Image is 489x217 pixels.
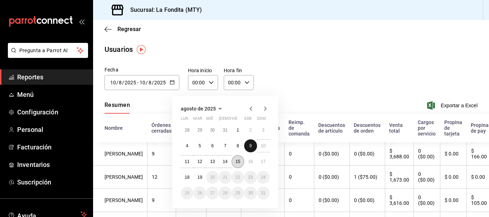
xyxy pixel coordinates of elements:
button: 19 de agosto de 2025 [193,171,206,184]
th: Cargos por servicio [413,114,440,142]
button: 11 de agosto de 2025 [181,155,193,168]
abbr: viernes [232,116,237,124]
div: Fecha [105,66,179,74]
span: Configuración [17,107,87,117]
button: agosto de 2025 [181,104,224,113]
abbr: 28 de agosto de 2025 [223,191,227,196]
h3: Sucursal: La Fondita (MTY) [125,6,202,14]
button: 2 de agosto de 2025 [244,124,257,137]
th: Órdenes cerradas [147,114,176,142]
button: 18 de agosto de 2025 [181,171,193,184]
button: Regresar [105,26,141,33]
abbr: 12 de agosto de 2025 [197,159,202,164]
button: 31 de julio de 2025 [219,124,231,137]
button: 3 de agosto de 2025 [257,124,270,137]
button: 24 de agosto de 2025 [257,171,270,184]
button: 6 de agosto de 2025 [206,139,219,152]
button: 31 de agosto de 2025 [257,187,270,199]
th: 0 ($0.00) [314,189,349,212]
abbr: 5 de agosto de 2025 [199,143,201,148]
th: Propina de tarjeta [440,114,466,142]
abbr: 31 de agosto de 2025 [261,191,266,196]
abbr: 14 de agosto de 2025 [223,159,227,164]
button: 14 de agosto de 2025 [219,155,231,168]
abbr: 27 de agosto de 2025 [210,191,215,196]
abbr: 24 de agosto de 2025 [261,175,266,180]
abbr: 29 de agosto de 2025 [236,191,240,196]
abbr: 22 de agosto de 2025 [236,175,240,180]
th: $ 1,673.00 [385,166,413,189]
label: Hora inicio [188,68,218,73]
button: 13 de agosto de 2025 [206,155,219,168]
abbr: 7 de agosto de 2025 [224,143,227,148]
th: Reimp. de comanda [284,114,314,142]
abbr: 18 de agosto de 2025 [185,175,189,180]
abbr: 15 de agosto de 2025 [236,159,240,164]
abbr: sábado [244,116,252,124]
input: Day [139,80,146,85]
abbr: domingo [257,116,266,124]
abbr: 30 de agosto de 2025 [248,191,253,196]
abbr: 13 de agosto de 2025 [210,159,215,164]
a: Pregunta a Parrot AI [5,52,88,59]
span: Menú [17,90,87,99]
th: 0 ($0.00) [349,189,385,212]
button: 10 de agosto de 2025 [257,139,270,152]
span: Facturación [17,142,87,152]
button: open_drawer_menu [79,19,84,24]
th: 0 [284,142,314,166]
abbr: 28 de julio de 2025 [185,128,189,133]
span: Suscripción [17,177,87,187]
button: 20 de agosto de 2025 [206,171,219,184]
button: 9 de agosto de 2025 [244,139,257,152]
img: Tooltip marker [137,45,146,54]
abbr: 9 de agosto de 2025 [249,143,252,148]
button: 26 de agosto de 2025 [193,187,206,199]
th: 0 ($0.00) [314,166,349,189]
abbr: miércoles [206,116,213,124]
abbr: 20 de agosto de 2025 [210,175,215,180]
abbr: 16 de agosto de 2025 [248,159,253,164]
abbr: 23 de agosto de 2025 [248,175,253,180]
input: Month [118,80,122,85]
button: 29 de julio de 2025 [193,124,206,137]
div: navigation tabs [105,102,130,114]
th: 1 ($75.00) [349,166,385,189]
abbr: 30 de julio de 2025 [210,128,215,133]
button: 23 de agosto de 2025 [244,171,257,184]
span: Personal [17,125,87,134]
abbr: 11 de agosto de 2025 [185,159,189,164]
abbr: 1 de agosto de 2025 [237,128,239,133]
th: Descuentos de artículo [314,114,349,142]
span: / [116,80,118,85]
div: Usuarios [105,44,133,55]
abbr: 19 de agosto de 2025 [197,175,202,180]
th: 0 ($0.00) [349,142,385,166]
abbr: martes [193,116,202,124]
span: - [137,80,139,85]
abbr: 3 de agosto de 2025 [262,128,265,133]
button: 30 de julio de 2025 [206,124,219,137]
th: 9 [147,142,176,166]
th: 12 [147,166,176,189]
button: Pregunta a Parrot AI [8,43,88,58]
button: 15 de agosto de 2025 [232,155,244,168]
button: 28 de agosto de 2025 [219,187,231,199]
abbr: jueves [219,116,261,124]
input: Month [148,80,152,85]
button: 22 de agosto de 2025 [232,171,244,184]
th: $ 3,688.00 [385,142,413,166]
th: 0 ($0.00) [413,166,440,189]
span: Exportar a Excel [429,101,478,110]
th: 0 [284,189,314,212]
button: 21 de agosto de 2025 [219,171,231,184]
abbr: 6 de agosto de 2025 [211,143,214,148]
button: 1 de agosto de 2025 [232,124,244,137]
abbr: 26 de agosto de 2025 [197,191,202,196]
abbr: 10 de agosto de 2025 [261,143,266,148]
span: Pregunta a Parrot AI [19,47,77,54]
button: 17 de agosto de 2025 [257,155,270,168]
input: Year [124,80,136,85]
input: Year [154,80,166,85]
